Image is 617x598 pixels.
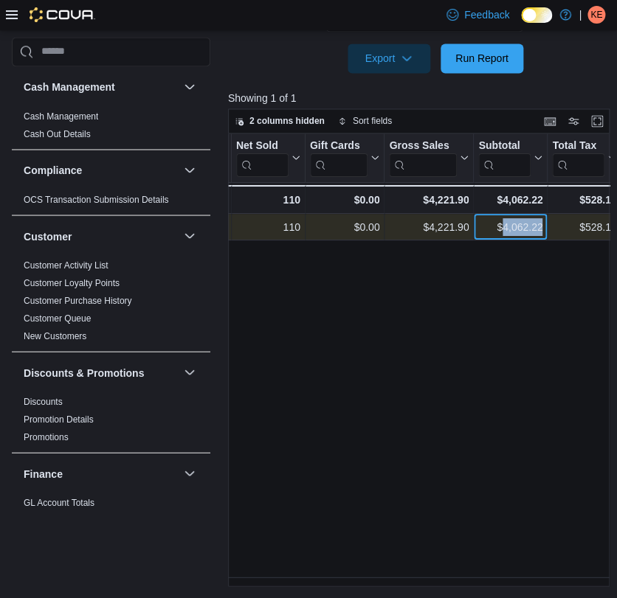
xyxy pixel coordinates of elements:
[24,194,169,206] span: OCS Transaction Submission Details
[12,257,210,351] div: Customer
[24,432,69,442] a: Promotions
[24,111,98,122] a: Cash Management
[24,296,132,306] a: Customer Purchase History
[389,191,469,209] div: $4,221.90
[478,191,542,209] div: $4,062.22
[389,139,457,153] div: Gross Sales
[24,80,115,94] h3: Cash Management
[12,191,210,215] div: Compliance
[552,139,604,153] div: Total Tax
[24,466,178,481] button: Finance
[235,139,288,153] div: Net Sold
[356,44,421,73] span: Export
[309,139,368,153] div: Gift Cards
[24,229,72,243] h3: Customer
[521,7,552,23] input: Dark Mode
[181,227,199,245] button: Customer
[181,161,199,179] button: Compliance
[24,80,178,94] button: Cash Management
[24,396,63,408] span: Discounts
[24,466,63,481] h3: Finance
[24,313,91,324] span: Customer Queue
[353,115,392,127] span: Sort fields
[24,278,120,288] a: Customer Loyalty Points
[455,51,509,66] span: Run Report
[249,115,325,127] span: 2 columns hidden
[332,112,398,130] button: Sort fields
[24,277,120,289] span: Customer Loyalty Points
[552,191,616,209] div: $528.13
[30,7,95,22] img: Cova
[24,128,91,140] span: Cash Out Details
[12,494,210,535] div: Finance
[552,139,616,176] button: Total Tax
[389,218,469,236] div: $4,221.90
[24,163,82,178] h3: Compliance
[24,229,178,243] button: Customer
[588,112,606,130] button: Enter fullscreen
[12,108,210,149] div: Cash Management
[24,195,169,205] a: OCS Transaction Submission Details
[236,218,300,236] div: 110
[552,218,616,236] div: $528.13
[24,497,94,509] span: GL Account Totals
[12,393,210,452] div: Discounts & Promotions
[521,23,522,24] span: Dark Mode
[587,6,605,24] div: Kaitlyn E
[389,139,457,176] div: Gross Sales
[181,465,199,482] button: Finance
[464,7,509,22] span: Feedback
[24,163,178,178] button: Compliance
[441,44,523,73] button: Run Report
[579,6,582,24] p: |
[24,260,108,271] a: Customer Activity List
[235,139,288,176] div: Net Sold
[590,6,602,24] span: KE
[181,364,199,381] button: Discounts & Promotions
[24,515,88,526] span: GL Transactions
[229,112,331,130] button: 2 columns hidden
[228,91,613,105] p: Showing 1 of 1
[478,218,542,236] div: $4,062.22
[24,498,94,508] a: GL Account Totals
[552,139,604,176] div: Total Tax
[24,129,91,139] a: Cash Out Details
[24,365,178,380] button: Discounts & Promotions
[24,365,144,380] h3: Discounts & Promotions
[24,331,86,341] a: New Customers
[309,139,368,176] div: Gift Card Sales
[24,260,108,271] span: Customer Activity List
[309,191,379,209] div: $0.00
[24,414,94,425] a: Promotion Details
[541,112,559,130] button: Keyboard shortcuts
[309,139,379,176] button: Gift Cards
[181,78,199,96] button: Cash Management
[235,191,300,209] div: 110
[565,112,582,130] button: Display options
[24,397,63,407] a: Discounts
[24,313,91,324] a: Customer Queue
[478,139,531,176] div: Subtotal
[24,414,94,425] span: Promotion Details
[235,139,300,176] button: Net Sold
[24,295,132,307] span: Customer Purchase History
[389,139,469,176] button: Gross Sales
[348,44,430,73] button: Export
[478,139,531,153] div: Subtotal
[478,139,542,176] button: Subtotal
[310,218,380,236] div: $0.00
